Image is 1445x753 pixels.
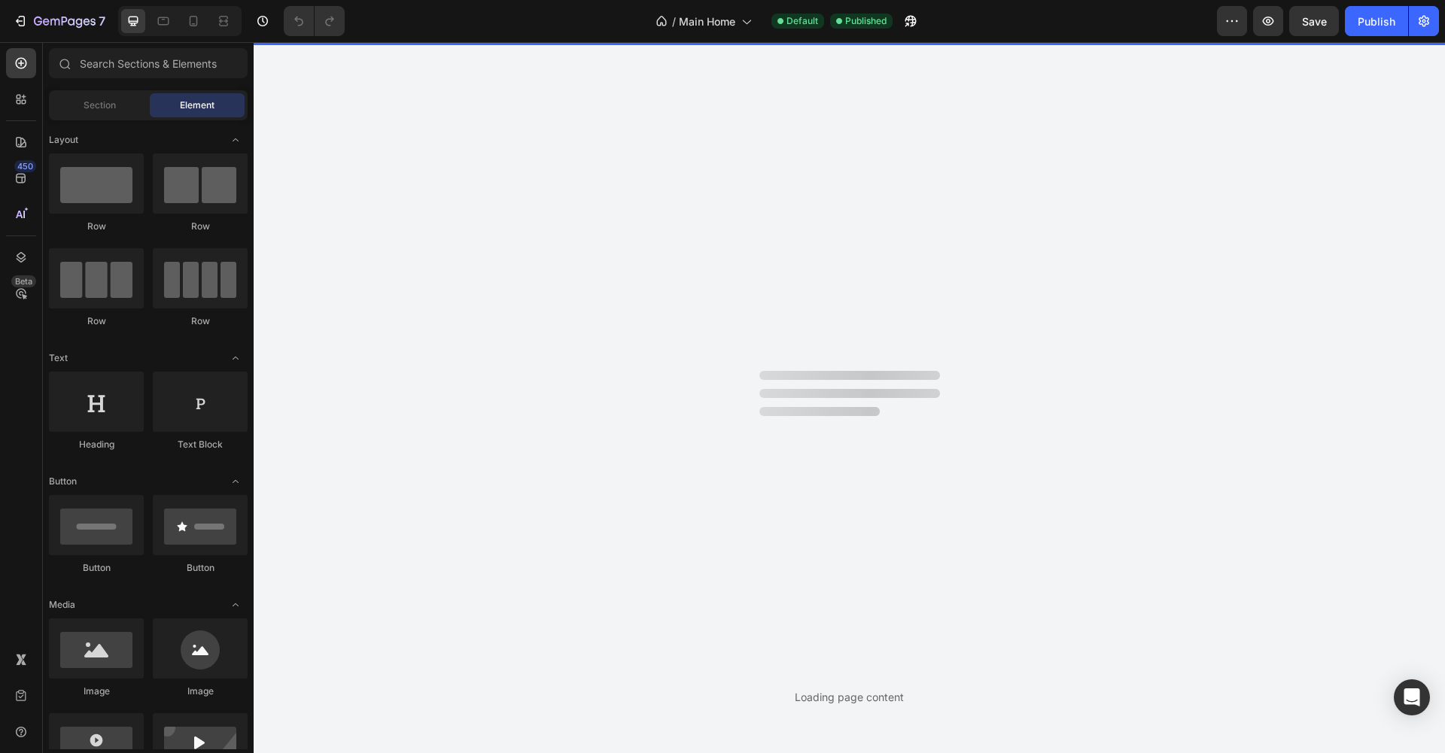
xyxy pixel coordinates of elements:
span: Section [84,99,116,112]
div: Beta [11,275,36,287]
span: Toggle open [224,593,248,617]
div: Row [153,314,248,328]
div: Row [49,314,144,328]
span: Button [49,475,77,488]
div: Row [153,220,248,233]
input: Search Sections & Elements [49,48,248,78]
div: Image [153,685,248,698]
div: Button [49,561,144,575]
div: Text Block [153,438,248,451]
span: / [672,14,676,29]
button: Publish [1345,6,1408,36]
div: Publish [1358,14,1395,29]
span: Default [786,14,818,28]
span: Media [49,598,75,612]
div: 450 [14,160,36,172]
span: Save [1302,15,1327,28]
div: Image [49,685,144,698]
span: Toggle open [224,128,248,152]
span: Toggle open [224,346,248,370]
div: Row [49,220,144,233]
div: Undo/Redo [284,6,345,36]
span: Layout [49,133,78,147]
span: Element [180,99,214,112]
button: 7 [6,6,112,36]
span: Main Home [679,14,735,29]
button: Save [1289,6,1339,36]
span: Toggle open [224,469,248,493]
div: Open Intercom Messenger [1394,679,1430,715]
div: Button [153,561,248,575]
p: 7 [99,12,105,30]
div: Heading [49,438,144,451]
div: Loading page content [795,689,904,705]
span: Published [845,14,887,28]
span: Text [49,351,68,365]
